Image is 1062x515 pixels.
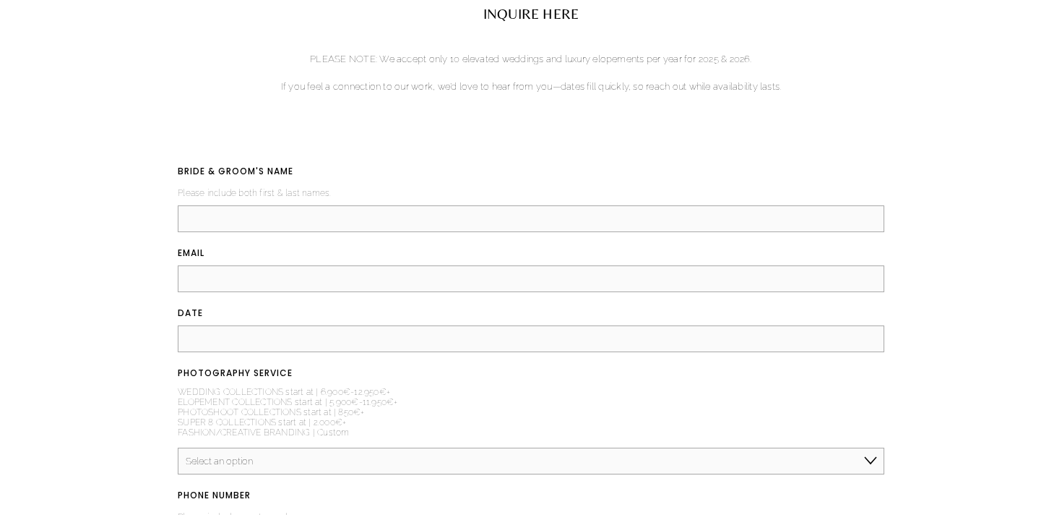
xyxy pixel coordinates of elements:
[178,448,884,474] select: PHOTOGRAPHY SERVICE
[178,184,884,203] p: Please include both first & last names.
[178,383,397,442] p: WEDDING COLLECTIONS start at | 6.900€-12.950€+ ELOPEMENT COLLECTIONS start at | 5.900€-11.950€+ P...
[178,163,293,181] span: BRIDE & GROOM'S NAME
[178,305,203,323] span: DATE
[178,365,293,383] span: PHOTOGRAPHY SERVICE
[178,488,251,505] span: PHONE NUMBER
[178,245,204,263] span: Email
